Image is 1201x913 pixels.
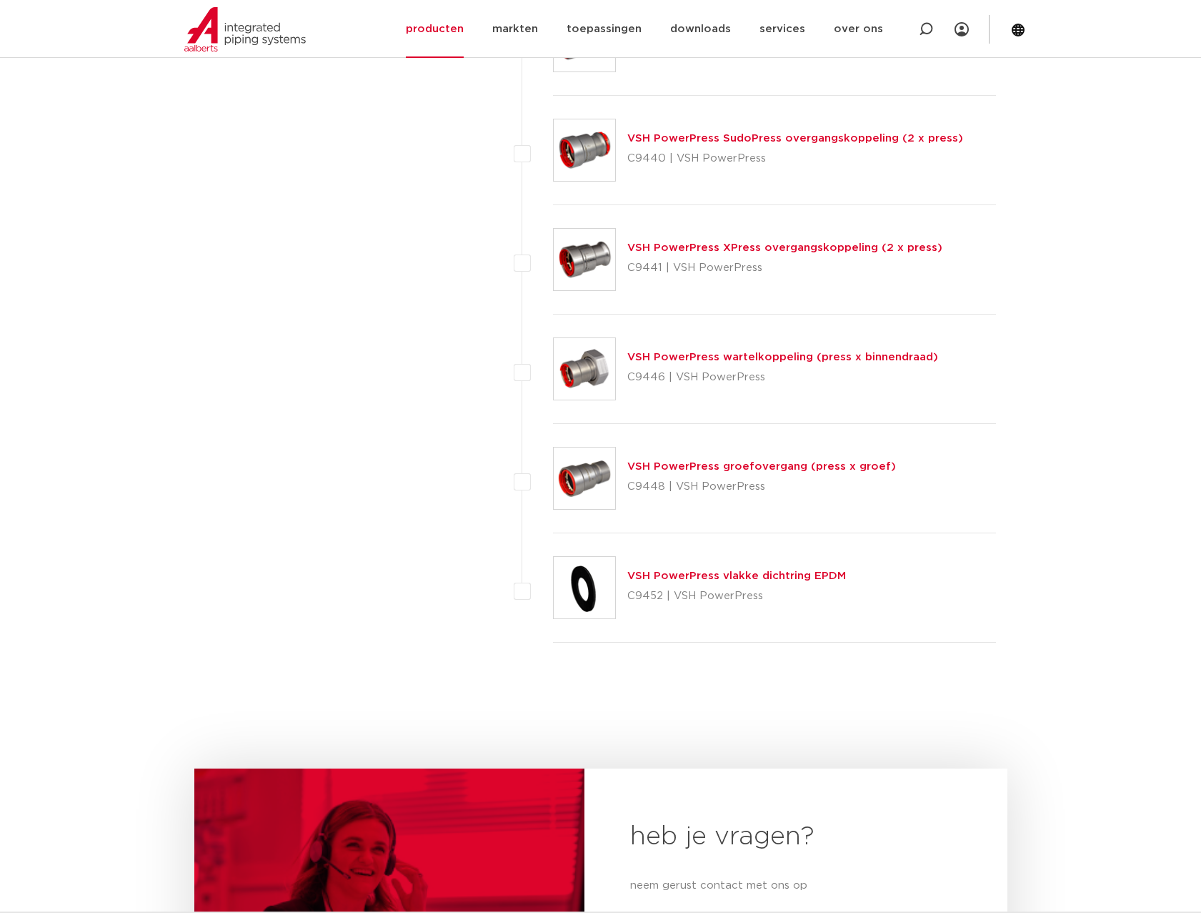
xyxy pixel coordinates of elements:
img: Thumbnail for VSH PowerPress XPress overgangskoppeling (2 x press) [554,229,615,290]
img: Thumbnail for VSH PowerPress SudoPress overgangskoppeling (2 x press) [554,119,615,181]
a: VSH PowerPress wartelkoppeling (press x binnendraad) [627,352,938,362]
p: neem gerust contact met ons op [630,877,962,894]
p: C9441 | VSH PowerPress [627,257,942,280]
a: VSH PowerPress groefovergang (press x groef) [627,461,896,472]
a: VSH PowerPress vlakke dichtring EPDM [627,571,846,581]
p: C9452 | VSH PowerPress [627,585,846,608]
a: VSH PowerPress SudoPress overgangskoppeling (2 x press) [627,133,963,144]
img: Thumbnail for VSH PowerPress groefovergang (press x groef) [554,448,615,509]
h2: heb je vragen? [630,820,962,854]
img: Thumbnail for VSH PowerPress wartelkoppeling (press x binnendraad) [554,338,615,400]
img: Thumbnail for VSH PowerPress vlakke dichtring EPDM [554,557,615,618]
a: VSH PowerPress XPress overgangskoppeling (2 x press) [627,242,942,253]
p: C9448 | VSH PowerPress [627,475,896,498]
p: C9440 | VSH PowerPress [627,147,963,170]
p: C9446 | VSH PowerPress [627,366,938,389]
